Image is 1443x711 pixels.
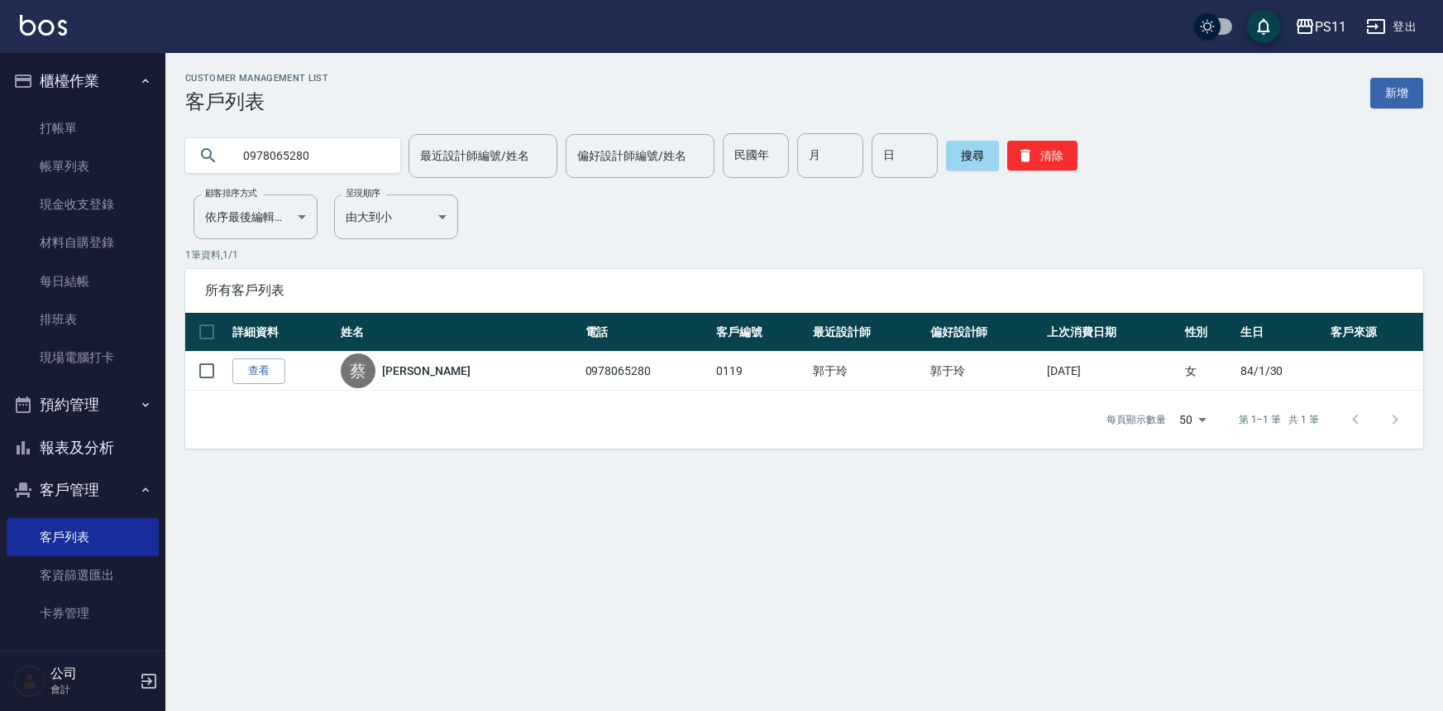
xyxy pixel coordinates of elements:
[1247,10,1280,43] button: save
[50,665,135,682] h5: 公司
[7,518,159,556] a: 客戶列表
[7,223,159,262] a: 材料自購登錄
[1043,313,1180,352] th: 上次消費日期
[7,640,159,683] button: 行銷工具
[232,358,285,384] a: 查看
[341,353,375,388] div: 蔡
[7,426,159,469] button: 報表及分析
[7,300,159,339] a: 排班表
[185,73,328,84] h2: Customer Management List
[7,339,159,377] a: 現場電腦打卡
[1236,313,1326,352] th: 生日
[334,195,458,239] div: 由大到小
[232,133,387,178] input: 搜尋關鍵字
[1181,313,1236,352] th: 性別
[712,352,809,391] td: 0119
[228,313,337,352] th: 詳細資料
[1007,141,1077,171] button: 清除
[7,594,159,632] a: 卡券管理
[185,247,1423,262] p: 1 筆資料, 1 / 1
[1236,352,1326,391] td: 84/1/30
[346,187,380,199] label: 呈現順序
[382,363,470,379] a: [PERSON_NAME]
[1181,352,1236,391] td: 女
[337,313,581,352] th: 姓名
[926,313,1044,352] th: 偏好設計師
[1043,352,1180,391] td: [DATE]
[946,141,999,171] button: 搜尋
[1326,313,1423,352] th: 客戶來源
[1288,10,1353,44] button: PS11
[809,313,926,352] th: 最近設計師
[20,15,67,36] img: Logo
[185,90,328,113] h3: 客戶列表
[7,60,159,103] button: 櫃檯作業
[1239,412,1319,427] p: 第 1–1 筆 共 1 筆
[712,313,809,352] th: 客戶編號
[1173,397,1212,442] div: 50
[7,185,159,223] a: 現金收支登錄
[205,187,257,199] label: 顧客排序方式
[50,682,135,697] p: 會計
[581,313,713,352] th: 電話
[1315,17,1346,37] div: PS11
[926,352,1044,391] td: 郭于玲
[7,468,159,512] button: 客戶管理
[13,665,46,698] img: Person
[205,282,1403,299] span: 所有客戶列表
[7,147,159,185] a: 帳單列表
[7,262,159,300] a: 每日結帳
[1359,12,1423,42] button: 登出
[7,383,159,426] button: 預約管理
[7,556,159,594] a: 客資篩選匯出
[194,195,318,239] div: 依序最後編輯時間
[1370,78,1423,108] a: 新增
[7,109,159,147] a: 打帳單
[809,352,926,391] td: 郭于玲
[1106,412,1166,427] p: 每頁顯示數量
[581,352,713,391] td: 0978065280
